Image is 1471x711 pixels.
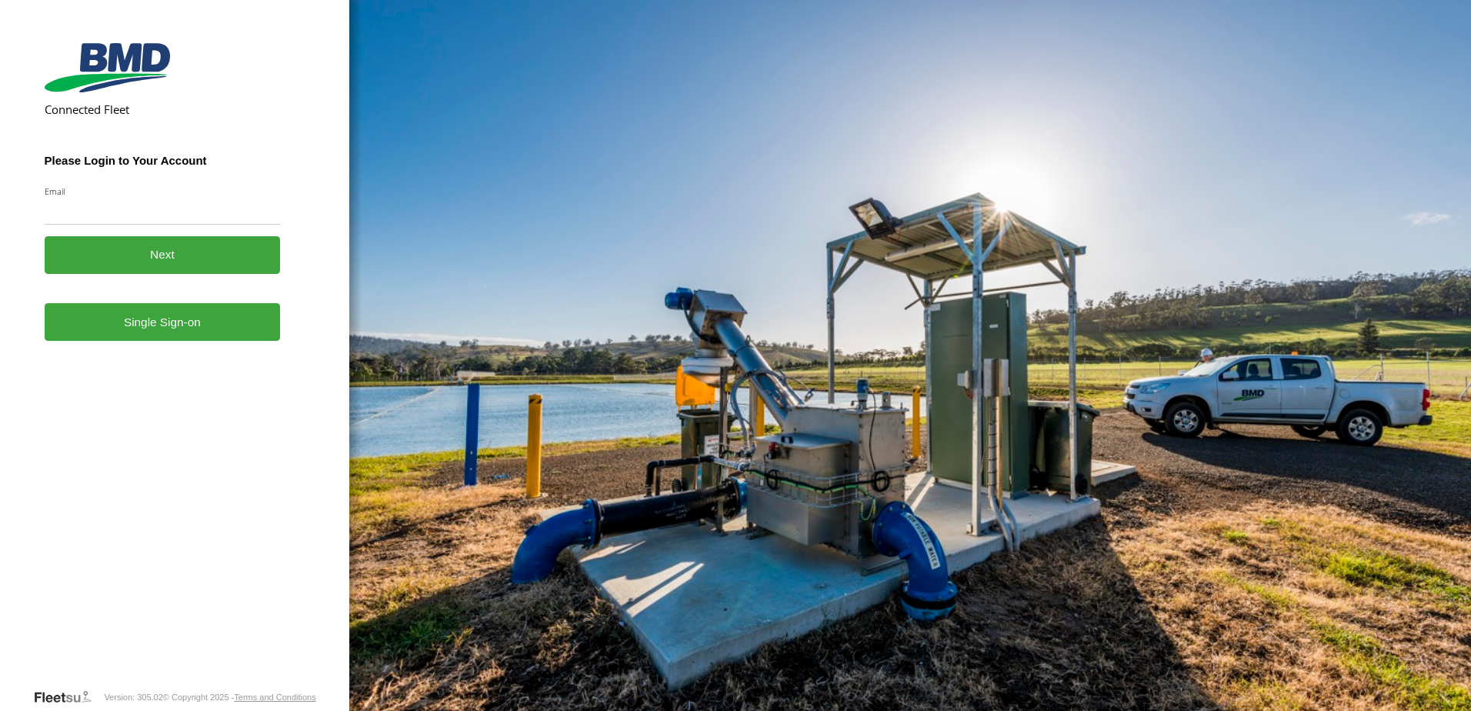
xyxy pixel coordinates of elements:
a: Single Sign-on [45,303,281,341]
a: Visit our Website [33,689,104,705]
img: BMD [45,43,170,92]
button: Next [45,236,281,274]
h2: Connected Fleet [45,102,281,117]
div: Version: 305.02 [104,693,162,702]
a: Terms and Conditions [234,693,315,702]
div: © Copyright 2025 - [163,693,316,702]
label: Email [45,185,281,197]
h3: Please Login to Your Account [45,154,281,167]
